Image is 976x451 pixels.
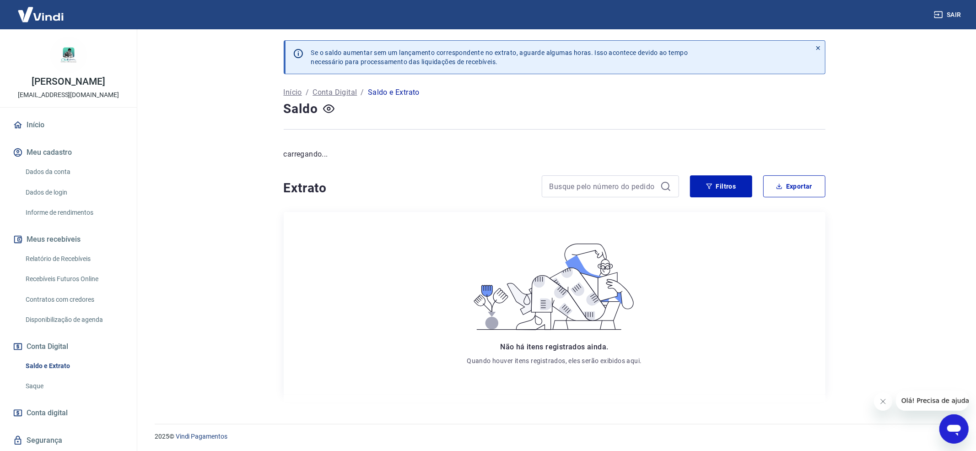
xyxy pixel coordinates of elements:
[874,392,892,411] iframe: Fechar mensagem
[690,175,752,197] button: Filtros
[500,342,608,351] span: Não há itens registrados ainda.
[22,310,126,329] a: Disponibilização de agenda
[284,87,302,98] a: Início
[155,432,954,441] p: 2025 ©
[284,179,531,197] h4: Extrato
[368,87,420,98] p: Saldo e Extrato
[550,179,657,193] input: Busque pelo número do pedido
[22,203,126,222] a: Informe de rendimentos
[22,163,126,181] a: Dados da conta
[22,290,126,309] a: Contratos com credores
[361,87,364,98] p: /
[11,0,70,28] img: Vindi
[939,414,969,444] iframe: Botão para abrir a janela de mensagens
[763,175,825,197] button: Exportar
[11,337,126,357] button: Conta Digital
[284,149,825,160] p: carregando...
[11,115,126,135] a: Início
[22,377,126,396] a: Saque
[284,100,318,118] h4: Saldo
[32,77,105,87] p: [PERSON_NAME]
[313,87,357,98] a: Conta Digital
[467,356,642,365] p: Quando houver itens registrados, eles serão exibidos aqui.
[11,403,126,423] a: Conta digital
[18,90,119,100] p: [EMAIL_ADDRESS][DOMAIN_NAME]
[22,270,126,288] a: Recebíveis Futuros Online
[896,391,969,411] iframe: Mensagem da empresa
[11,142,126,163] button: Meu cadastro
[11,229,126,250] button: Meus recebíveis
[306,87,309,98] p: /
[50,37,87,73] img: 05ab7263-a09e-433c-939c-41b569d985b7.jpeg
[22,250,126,268] a: Relatório de Recebíveis
[176,433,227,440] a: Vindi Pagamentos
[932,6,965,23] button: Sair
[5,6,77,14] span: Olá! Precisa de ajuda?
[22,357,126,375] a: Saldo e Extrato
[11,430,126,451] a: Segurança
[22,183,126,202] a: Dados de login
[311,48,688,66] p: Se o saldo aumentar sem um lançamento correspondente no extrato, aguarde algumas horas. Isso acon...
[27,407,68,419] span: Conta digital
